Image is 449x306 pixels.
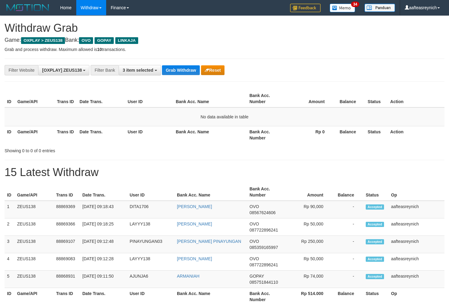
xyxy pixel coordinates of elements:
[247,90,287,107] th: Bank Acc. Number
[177,221,212,226] a: [PERSON_NAME]
[54,253,80,271] td: 88869083
[332,253,363,271] td: -
[5,90,15,107] th: ID
[127,218,174,236] td: LAYYY138
[363,288,389,305] th: Status
[250,274,264,279] span: GOPAY
[5,201,15,218] td: 1
[42,68,82,73] span: [OXPLAY] ZEUS138
[365,126,388,143] th: Status
[250,280,278,285] span: Copy 085751844110 to clipboard
[389,201,444,218] td: aafteasreynich
[5,22,444,34] h1: Withdraw Grab
[250,228,278,232] span: Copy 087722896241 to clipboard
[389,183,444,201] th: Op
[250,245,278,250] span: Copy 085359165997 to clipboard
[55,90,77,107] th: Trans ID
[5,166,444,178] h1: 15 Latest Withdraw
[125,90,174,107] th: User ID
[15,183,54,201] th: Game/API
[334,90,365,107] th: Balance
[174,288,247,305] th: Bank Acc. Name
[366,222,384,227] span: Accepted
[389,218,444,236] td: aafteasreynich
[80,288,127,305] th: Date Trans.
[5,126,15,143] th: ID
[250,262,278,267] span: Copy 087722896241 to clipboard
[77,90,125,107] th: Date Trans.
[330,4,355,12] img: Button%20Memo.svg
[332,183,363,201] th: Balance
[15,271,54,288] td: ZEUS138
[173,90,247,107] th: Bank Acc. Name
[366,204,384,210] span: Accepted
[5,288,15,305] th: ID
[332,218,363,236] td: -
[250,210,276,215] span: Copy 08567624606 to clipboard
[5,3,51,12] img: MOTION_logo.png
[290,4,321,12] img: Feedback.jpg
[5,46,444,52] p: Grab and process withdraw. Maximum allowed is transactions.
[247,288,286,305] th: Bank Acc. Number
[286,218,332,236] td: Rp 50,000
[21,37,65,44] span: OXPLAY > ZEUS138
[286,236,332,253] td: Rp 250,000
[332,201,363,218] td: -
[91,65,119,75] div: Filter Bank
[80,253,127,271] td: [DATE] 09:12:28
[388,126,444,143] th: Action
[5,145,182,154] div: Showing 0 to 0 of 0 entries
[5,107,444,126] td: No data available in table
[77,126,125,143] th: Date Trans.
[80,201,127,218] td: [DATE] 09:18:43
[123,68,153,73] span: 3 item selected
[250,256,259,261] span: OVO
[15,236,54,253] td: ZEUS138
[80,218,127,236] td: [DATE] 09:18:25
[119,65,161,75] button: 3 item selected
[54,201,80,218] td: 88869369
[177,239,241,244] a: [PERSON_NAME] PINAYUNGAN
[5,218,15,236] td: 2
[15,201,54,218] td: ZEUS138
[54,288,80,305] th: Trans ID
[247,183,286,201] th: Bank Acc. Number
[5,65,38,75] div: Filter Website
[54,236,80,253] td: 88869107
[287,126,334,143] th: Rp 0
[173,126,247,143] th: Bank Acc. Name
[127,201,174,218] td: DITA1706
[15,253,54,271] td: ZEUS138
[15,288,54,305] th: Game/API
[55,126,77,143] th: Trans ID
[389,236,444,253] td: aafteasreynich
[54,271,80,288] td: 88868931
[286,288,332,305] th: Rp 514.000
[388,90,444,107] th: Action
[127,183,174,201] th: User ID
[54,183,80,201] th: Trans ID
[5,236,15,253] td: 3
[5,253,15,271] td: 4
[334,126,365,143] th: Balance
[80,183,127,201] th: Date Trans.
[162,65,199,75] button: Grab Withdraw
[80,236,127,253] td: [DATE] 09:12:48
[286,253,332,271] td: Rp 50,000
[127,253,174,271] td: LAYYY138
[177,274,199,279] a: ARMANIAH
[127,236,174,253] td: PINAYUNGAN03
[365,90,388,107] th: Status
[247,126,287,143] th: Bank Acc. Number
[97,47,102,52] strong: 10
[250,221,259,226] span: OVO
[127,271,174,288] td: AJUNJA6
[115,37,138,44] span: LINKAJA
[15,218,54,236] td: ZEUS138
[332,288,363,305] th: Balance
[389,288,444,305] th: Op
[79,37,93,44] span: OVO
[250,239,259,244] span: OVO
[125,126,174,143] th: User ID
[286,201,332,218] td: Rp 90,000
